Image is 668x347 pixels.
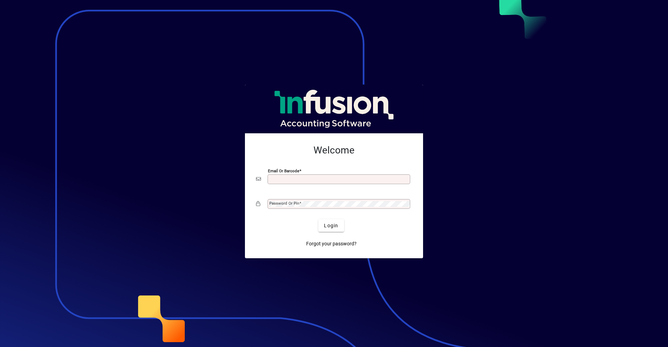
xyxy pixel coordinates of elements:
[306,240,357,247] span: Forgot your password?
[318,219,344,232] button: Login
[268,168,299,173] mat-label: Email or Barcode
[256,144,412,156] h2: Welcome
[269,201,299,206] mat-label: Password or Pin
[324,222,338,229] span: Login
[303,237,359,250] a: Forgot your password?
